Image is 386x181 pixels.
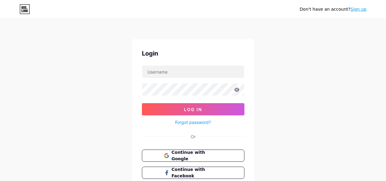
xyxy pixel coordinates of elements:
button: Continue with Google [142,150,244,162]
button: Continue with Facebook [142,167,244,179]
button: Log In [142,103,244,115]
div: Or [191,133,196,140]
span: Log In [184,107,202,112]
div: Don't have an account? [300,6,366,13]
span: Continue with Google [171,149,222,162]
a: Forgot password? [175,119,211,125]
div: Login [142,49,244,58]
input: Username [142,66,244,78]
a: Sign up [350,7,366,12]
span: Continue with Facebook [171,166,222,179]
